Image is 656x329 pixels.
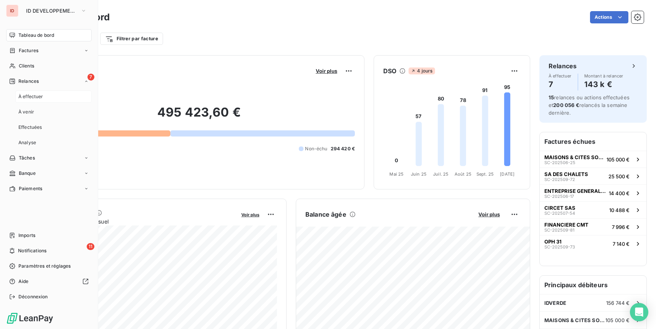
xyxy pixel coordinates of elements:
span: Clients [19,63,34,69]
span: ENTREPRISE GENERALE [PERSON_NAME] [544,188,606,194]
span: Tableau de bord [18,32,54,39]
span: Voir plus [316,68,337,74]
span: SC-202509-72 [544,177,575,182]
span: SC-202506-17 [544,194,574,199]
span: Tâches [19,155,35,161]
tspan: Sept. 25 [476,171,494,177]
span: 294 420 € [331,145,355,152]
div: ID [6,5,18,17]
span: Notifications [18,247,46,254]
h2: 495 423,60 € [43,105,355,128]
div: Open Intercom Messenger [630,303,648,321]
span: 4 jours [409,67,435,74]
h6: Factures échues [540,132,646,151]
button: Voir plus [476,211,502,218]
button: ENTREPRISE GENERALE [PERSON_NAME]SC-202506-1714 400 € [540,184,646,201]
span: 105 000 € [605,317,630,323]
button: Filtrer par facture [100,33,163,45]
button: MAISONS & CITES SOCIETE ANONYME D'HLMSC-202506-25105 000 € [540,151,646,168]
span: Chiffre d'affaires mensuel [43,217,236,225]
h6: DSO [383,66,396,76]
h6: Balance âgée [305,210,346,219]
button: SA DES CHALETSSC-202509-7225 500 € [540,168,646,184]
tspan: [DATE] [500,171,514,177]
span: Factures [19,47,38,54]
span: 14 400 € [609,190,630,196]
span: SC-202507-54 [544,211,575,215]
span: SC-202506-25 [544,160,575,165]
span: MAISONS & CITES SOCIETE ANONYME D'HLM [544,154,603,160]
span: 7 140 € [613,241,630,247]
span: 156 744 € [606,300,630,306]
span: 7 [87,74,94,81]
span: Imports [18,232,35,239]
a: Aide [6,275,92,288]
span: SA DES CHALETS [544,171,588,177]
span: À effectuer [549,74,572,78]
h4: 143 k € [584,78,623,90]
img: Logo LeanPay [6,312,54,324]
span: Paiements [19,185,42,192]
span: À venir [18,109,34,115]
span: 25 500 € [608,173,630,179]
span: 15 [549,94,554,100]
span: Voir plus [478,211,500,217]
button: Voir plus [313,67,340,74]
button: Actions [590,11,628,23]
tspan: Août 25 [455,171,471,177]
span: Paramètres et réglages [18,263,71,270]
span: Banque [19,170,36,177]
h6: Relances [549,61,577,71]
span: 7 996 € [612,224,630,230]
button: CIRCET SASSC-202507-5410 488 € [540,201,646,218]
h4: 7 [549,78,572,90]
span: 10 488 € [609,207,630,213]
span: Effectuées [18,124,42,131]
tspan: Mai 25 [389,171,404,177]
span: relances ou actions effectuées et relancés la semaine dernière. [549,94,630,116]
span: SC-202509-81 [544,228,574,232]
tspan: Juil. 25 [433,171,448,177]
span: Voir plus [241,212,259,217]
span: À effectuer [18,93,43,100]
span: MAISONS & CITES SOCIETE ANONYME D'HLM [544,317,605,323]
span: 200 056 € [553,102,579,108]
span: Montant à relancer [584,74,623,78]
span: SC-202509-73 [544,245,575,249]
span: ID DEVELOPPEMENT PL [26,8,77,14]
span: Non-échu [305,145,327,152]
span: IDVERDE [544,300,566,306]
span: Aide [18,278,29,285]
tspan: Juin 25 [411,171,427,177]
span: 11 [87,243,94,250]
button: Voir plus [239,211,262,218]
span: OPH 31 [544,239,562,245]
span: FINANCIERE CMT [544,222,588,228]
span: Déconnexion [18,293,48,300]
button: FINANCIERE CMTSC-202509-817 996 € [540,218,646,235]
span: Analyse [18,139,36,146]
h6: Principaux débiteurs [540,276,646,294]
span: 105 000 € [607,156,630,163]
span: Relances [18,78,39,85]
button: OPH 31SC-202509-737 140 € [540,235,646,252]
span: CIRCET SAS [544,205,575,211]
